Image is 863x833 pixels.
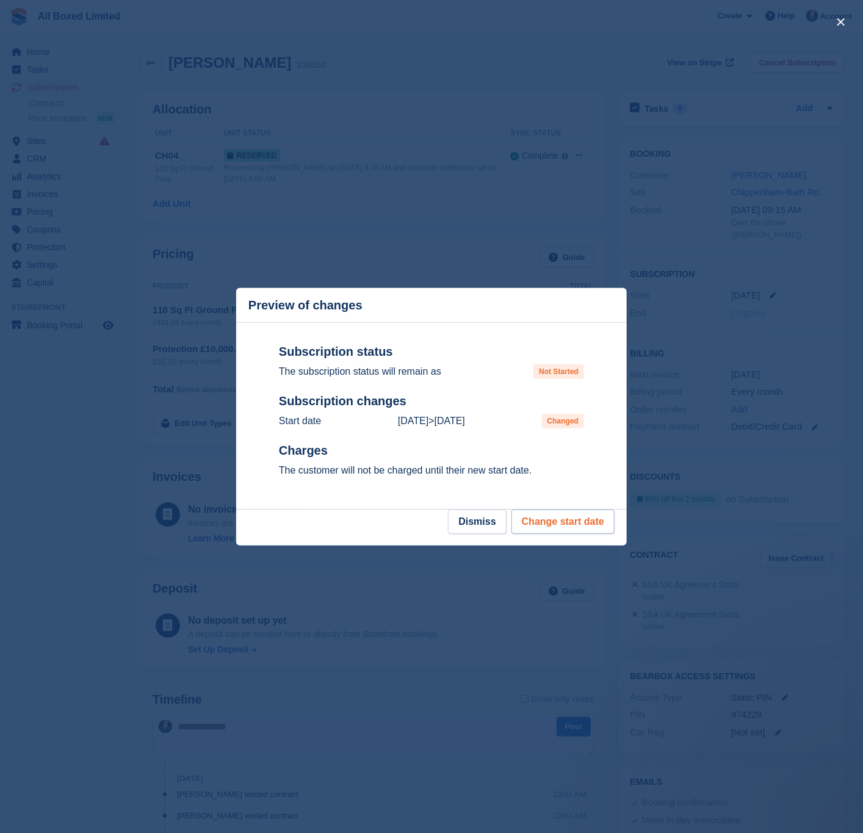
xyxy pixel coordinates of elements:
[533,364,584,379] span: Not Started
[279,463,584,478] p: The customer will not be charged until their new start date.
[398,414,465,428] p: >
[279,394,584,409] h2: Subscription changes
[831,12,851,32] button: close
[398,416,428,426] time: 2025-10-07 00:00:00 UTC
[279,364,441,379] p: The subscription status will remain as
[279,414,321,428] p: Start date
[279,443,584,458] h2: Charges
[248,298,363,312] p: Preview of changes
[435,416,465,426] time: 2025-10-15 23:00:00 UTC
[511,510,615,534] button: Change start date
[542,414,584,428] span: Changed
[448,510,506,534] button: Dismiss
[279,344,584,359] h2: Subscription status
